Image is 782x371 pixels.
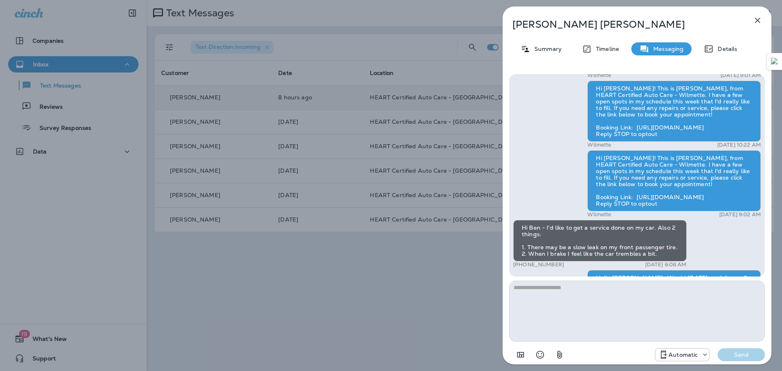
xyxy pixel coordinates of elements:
div: Hi [PERSON_NAME]! This is [PERSON_NAME], from HEART Certified Auto Care - Wilmette. I have a few ... [587,150,761,211]
p: [PERSON_NAME] [PERSON_NAME] [512,19,735,30]
div: Hi Ben - I'd like to get a service done on my car. Also 2 things: 1. There may be a slow leak on ... [513,220,687,261]
p: Wilmette [587,142,611,148]
div: Hello [PERSON_NAME], Would [DATE] work for you? Would you be waiting or dropping off? [587,270,761,292]
p: Wilmette [587,72,611,79]
p: Automatic [668,351,698,358]
p: Details [714,46,737,52]
p: [DATE] 9:01 AM [720,72,761,79]
p: Wilmette [587,211,611,218]
img: Detect Auto [771,58,778,65]
p: Messaging [649,46,683,52]
p: Timeline [592,46,619,52]
button: Add in a premade template [512,347,529,363]
p: [PHONE_NUMBER] [513,261,564,268]
button: Select an emoji [532,347,548,363]
p: [DATE] 8:08 AM [645,261,687,268]
p: [DATE] 10:22 AM [717,142,761,148]
p: Summary [530,46,562,52]
p: [DATE] 9:02 AM [719,211,761,218]
div: Hi [PERSON_NAME]! This is [PERSON_NAME], from HEART Certified Auto Care - Wilmette. I have a few ... [587,81,761,142]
